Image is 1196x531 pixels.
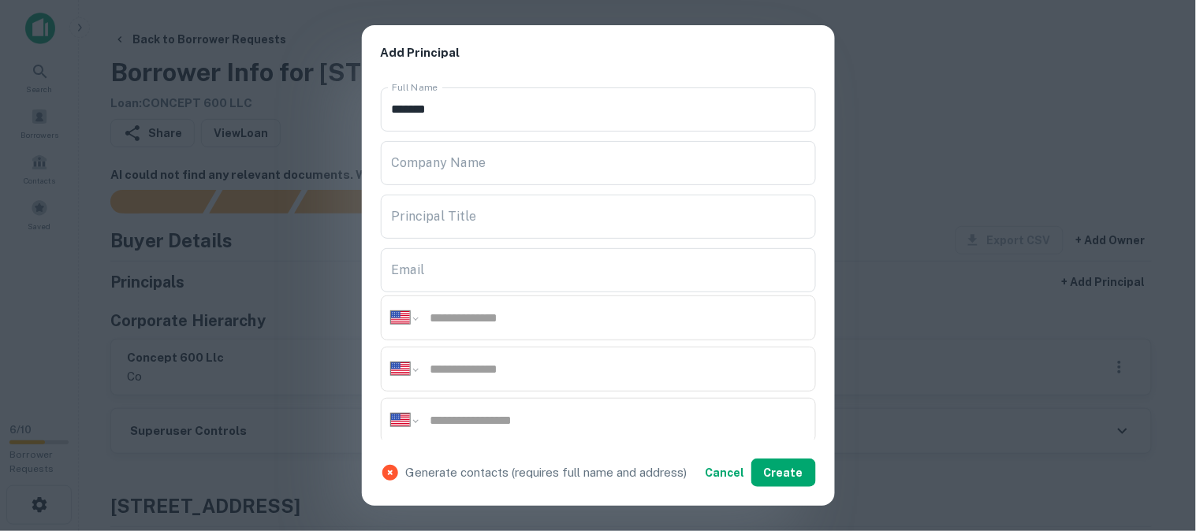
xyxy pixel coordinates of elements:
[1117,405,1196,481] iframe: Chat Widget
[406,463,687,482] p: Generate contacts (requires full name and address)
[392,80,438,94] label: Full Name
[751,459,816,487] button: Create
[362,25,835,81] h2: Add Principal
[699,459,751,487] button: Cancel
